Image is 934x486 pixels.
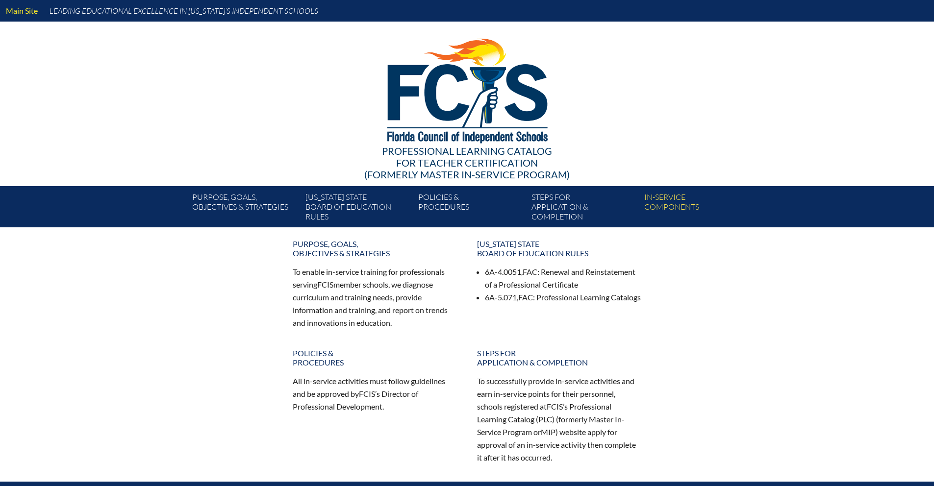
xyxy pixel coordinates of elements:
[414,190,527,227] a: Policies &Procedures
[477,375,642,463] p: To successfully provide in-service activities and earn in-service points for their personnel, sch...
[471,235,648,262] a: [US_STATE] StateBoard of Education rules
[188,190,301,227] a: Purpose, goals,objectives & strategies
[541,427,555,437] span: MIP
[640,190,753,227] a: In-servicecomponents
[287,344,463,371] a: Policies &Procedures
[518,292,533,302] span: FAC
[359,389,375,398] span: FCIS
[471,344,648,371] a: Steps forapplication & completion
[293,375,457,413] p: All in-service activities must follow guidelines and be approved by ’s Director of Professional D...
[485,266,642,291] li: 6A-4.0051, : Renewal and Reinstatement of a Professional Certificate
[485,291,642,304] li: 6A-5.071, : Professional Learning Catalogs
[396,157,538,169] span: for Teacher Certification
[293,266,457,329] p: To enable in-service training for professionals serving member schools, we diagnose curriculum an...
[302,190,414,227] a: [US_STATE] StateBoard of Education rules
[547,402,563,411] span: FCIS
[2,4,42,17] a: Main Site
[528,190,640,227] a: Steps forapplication & completion
[317,280,333,289] span: FCIS
[523,267,537,276] span: FAC
[366,22,568,155] img: FCISlogo221.eps
[538,414,552,424] span: PLC
[185,145,750,180] div: Professional Learning Catalog (formerly Master In-service Program)
[287,235,463,262] a: Purpose, goals,objectives & strategies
